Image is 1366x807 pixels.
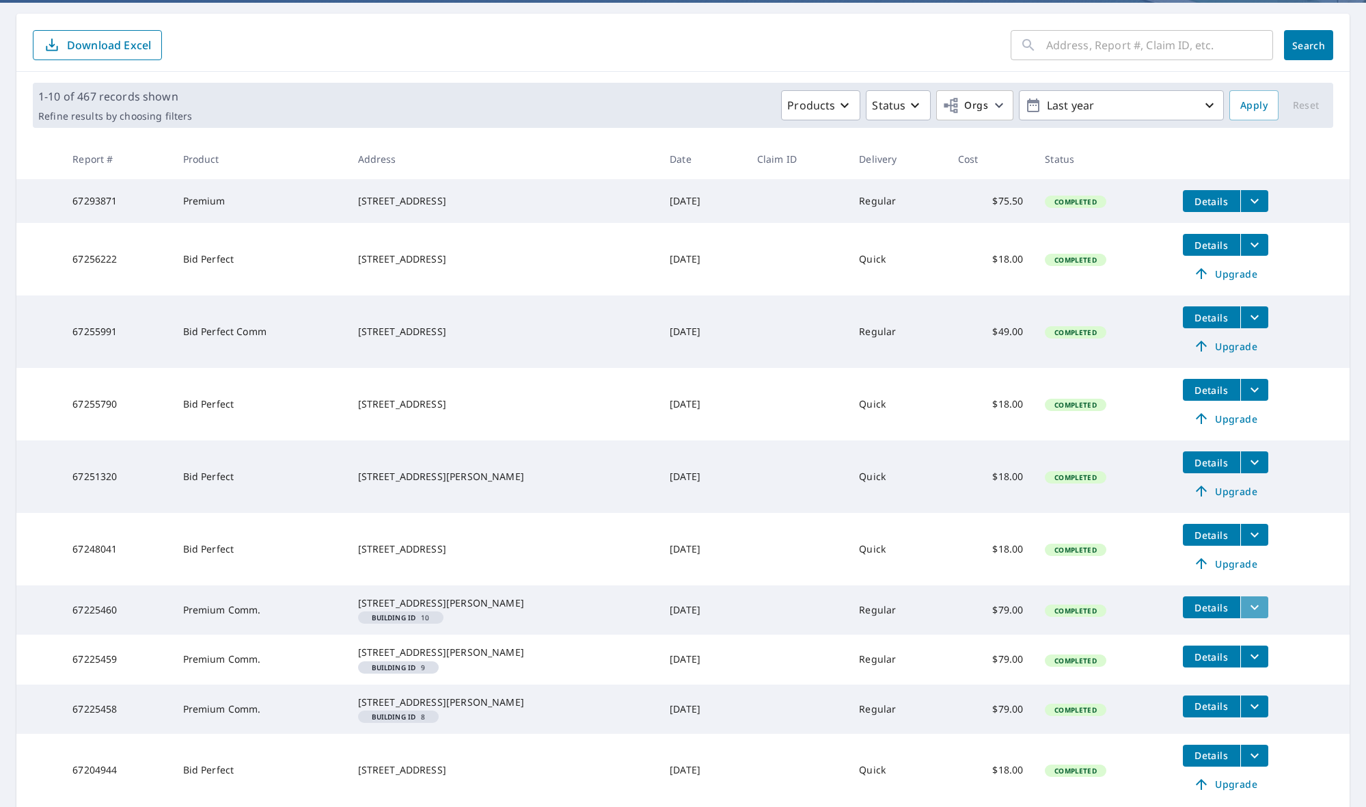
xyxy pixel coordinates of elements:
button: detailsBtn-67204944 [1183,745,1240,767]
button: detailsBtn-67255991 [1183,306,1240,328]
td: $18.00 [947,734,1035,806]
button: detailsBtn-67248041 [1183,524,1240,546]
a: Upgrade [1183,773,1268,795]
button: Status [866,90,931,120]
td: Premium Comm. [172,685,347,734]
td: $18.00 [947,440,1035,513]
span: Details [1191,384,1232,397]
td: Regular [848,585,947,635]
span: Orgs [942,97,988,114]
em: Building ID [372,713,416,720]
span: Completed [1046,255,1104,265]
td: 67204944 [62,734,172,806]
span: Completed [1046,656,1104,665]
td: 67255790 [62,368,172,440]
a: Upgrade [1183,408,1268,429]
td: $49.00 [947,295,1035,368]
button: filesDropdownBtn-67255790 [1240,379,1268,401]
span: Completed [1046,400,1104,410]
th: Product [172,139,347,179]
p: Products [787,97,835,114]
td: 67255991 [62,295,172,368]
span: Search [1295,39,1322,52]
span: Details [1191,311,1232,324]
span: Details [1191,601,1232,614]
th: Status [1034,139,1171,179]
span: Details [1191,195,1232,208]
button: filesDropdownBtn-67225460 [1240,596,1268,618]
td: 67248041 [62,513,172,585]
div: [STREET_ADDRESS] [358,542,648,556]
span: Upgrade [1191,483,1260,499]
button: filesDropdownBtn-67204944 [1240,745,1268,767]
div: [STREET_ADDRESS][PERSON_NAME] [358,596,648,610]
div: [STREET_ADDRESS][PERSON_NAME] [358,696,648,709]
td: [DATE] [659,585,746,635]
button: filesDropdownBtn-67256222 [1240,234,1268,256]
th: Date [659,139,746,179]
em: Building ID [372,664,416,671]
td: Quick [848,734,947,806]
span: Details [1191,650,1232,663]
td: Bid Perfect [172,223,347,295]
button: filesDropdownBtn-67293871 [1240,190,1268,212]
a: Upgrade [1183,480,1268,502]
td: [DATE] [659,513,746,585]
span: Upgrade [1191,410,1260,427]
td: Bid Perfect [172,368,347,440]
span: 10 [364,614,438,621]
td: Bid Perfect Comm [172,295,347,368]
span: Upgrade [1191,776,1260,793]
button: filesDropdownBtn-67225458 [1240,696,1268,717]
td: 67256222 [62,223,172,295]
td: 67251320 [62,440,172,513]
td: Bid Perfect [172,440,347,513]
p: Last year [1041,94,1201,118]
a: Upgrade [1183,335,1268,357]
td: Quick [848,513,947,585]
td: $18.00 [947,223,1035,295]
button: detailsBtn-67255790 [1183,379,1240,401]
td: 67293871 [62,179,172,223]
div: [STREET_ADDRESS] [358,252,648,266]
td: Bid Perfect [172,513,347,585]
td: $75.50 [947,179,1035,223]
p: Refine results by choosing filters [38,110,192,122]
span: Completed [1046,473,1104,482]
span: Completed [1046,766,1104,776]
th: Address [347,139,659,179]
td: Bid Perfect [172,734,347,806]
span: Upgrade [1191,265,1260,282]
button: Orgs [936,90,1013,120]
p: Download Excel [67,38,151,53]
td: Regular [848,685,947,734]
button: Last year [1019,90,1224,120]
span: Details [1191,700,1232,713]
td: [DATE] [659,223,746,295]
a: Upgrade [1183,553,1268,574]
td: $18.00 [947,513,1035,585]
td: 67225459 [62,635,172,684]
span: Details [1191,239,1232,252]
p: Status [872,97,905,114]
button: Apply [1229,90,1279,120]
span: Completed [1046,606,1104,616]
button: filesDropdownBtn-67251320 [1240,451,1268,473]
span: 8 [364,713,434,720]
div: [STREET_ADDRESS] [358,194,648,208]
div: [STREET_ADDRESS][PERSON_NAME] [358,646,648,659]
button: detailsBtn-67251320 [1183,451,1240,473]
button: detailsBtn-67293871 [1183,190,1240,212]
button: detailsBtn-67225459 [1183,646,1240,667]
span: 9 [364,664,434,671]
td: [DATE] [659,440,746,513]
td: 67225458 [62,685,172,734]
span: Completed [1046,705,1104,715]
span: Completed [1046,328,1104,337]
button: filesDropdownBtn-67248041 [1240,524,1268,546]
span: Completed [1046,197,1104,207]
td: [DATE] [659,368,746,440]
input: Address, Report #, Claim ID, etc. [1046,26,1273,64]
button: filesDropdownBtn-67255991 [1240,306,1268,328]
td: Premium Comm. [172,635,347,684]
